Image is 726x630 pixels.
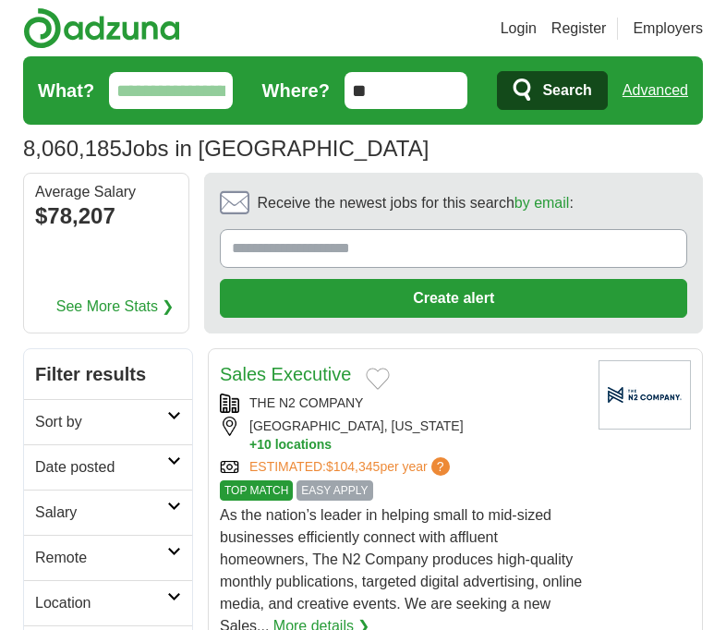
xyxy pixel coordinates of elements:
[220,394,584,413] div: THE N2 COMPANY
[35,592,167,614] h2: Location
[24,580,192,625] a: Location
[35,502,167,524] h2: Salary
[599,360,691,430] img: Company logo
[38,77,94,104] label: What?
[35,547,167,569] h2: Remote
[296,480,372,501] span: EASY APPLY
[23,7,180,49] img: Adzuna logo
[514,195,570,211] a: by email
[24,349,192,399] h2: Filter results
[262,77,330,104] label: Where?
[35,456,167,479] h2: Date posted
[35,185,177,200] div: Average Salary
[542,72,591,109] span: Search
[257,192,573,214] span: Receive the newest jobs for this search :
[24,399,192,444] a: Sort by
[23,132,122,165] span: 8,060,185
[497,71,607,110] button: Search
[23,136,429,161] h1: Jobs in [GEOGRAPHIC_DATA]
[326,459,380,474] span: $104,345
[249,436,257,454] span: +
[24,490,192,535] a: Salary
[623,72,688,109] a: Advanced
[249,457,454,477] a: ESTIMATED:$104,345per year?
[501,18,537,40] a: Login
[56,296,175,318] a: See More Stats ❯
[220,480,293,501] span: TOP MATCH
[220,279,687,318] button: Create alert
[24,535,192,580] a: Remote
[551,18,607,40] a: Register
[220,364,351,384] a: Sales Executive
[35,411,167,433] h2: Sort by
[633,18,703,40] a: Employers
[35,200,177,233] div: $78,207
[431,457,450,476] span: ?
[249,436,584,454] button: +10 locations
[24,444,192,490] a: Date posted
[220,417,584,454] div: [GEOGRAPHIC_DATA], [US_STATE]
[366,368,390,390] button: Add to favorite jobs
